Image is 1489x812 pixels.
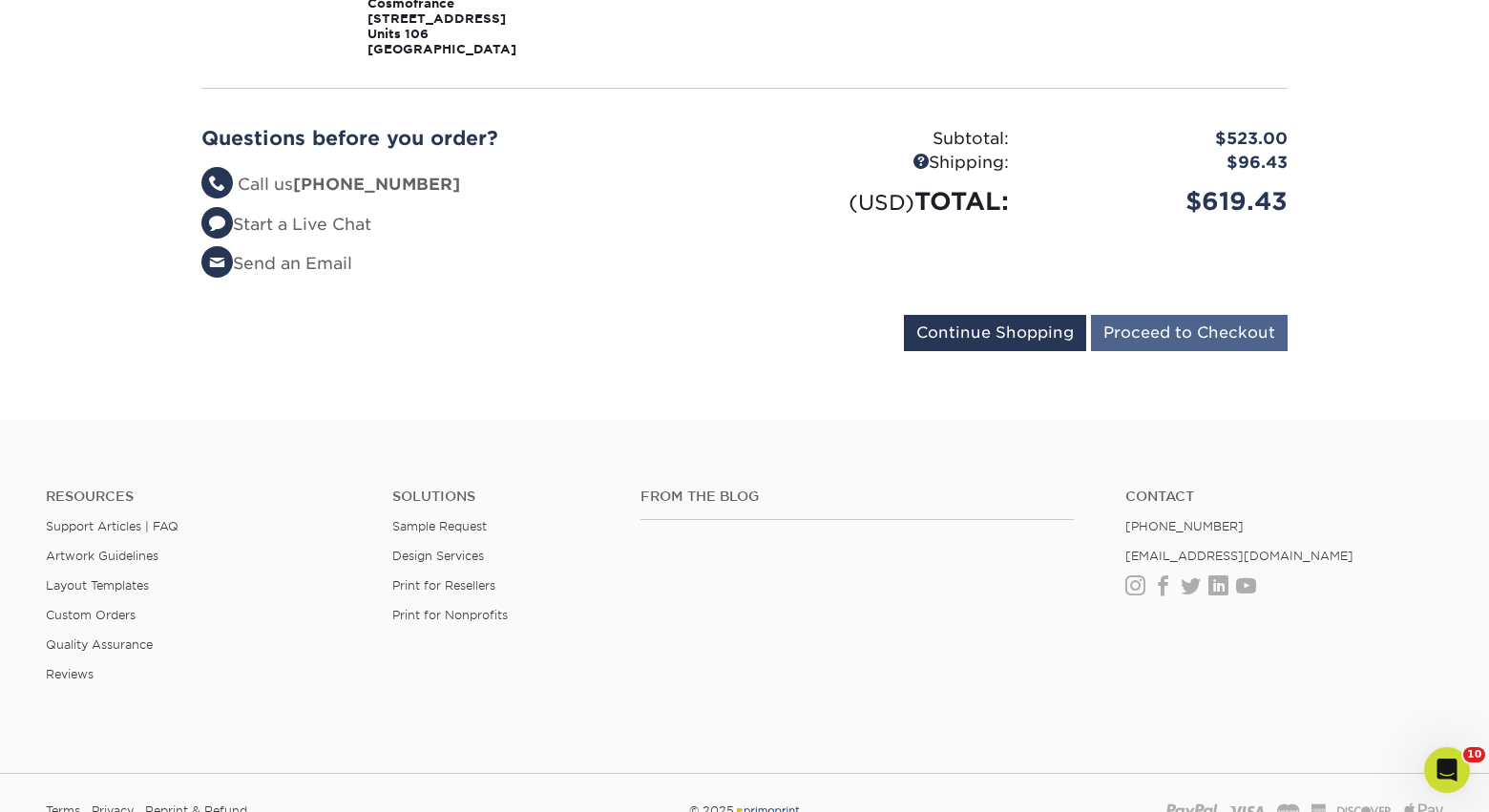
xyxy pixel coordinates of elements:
a: [EMAIL_ADDRESS][DOMAIN_NAME] [1125,549,1353,563]
input: Continue Shopping [904,315,1086,351]
div: $523.00 [1023,127,1302,152]
h4: From the Blog [640,489,1074,505]
h4: Solutions [392,489,611,505]
div: TOTAL: [744,183,1023,219]
a: Custom Orders [46,608,136,622]
a: Contact [1125,489,1443,505]
input: Proceed to Checkout [1091,315,1288,351]
a: [PHONE_NUMBER] [1125,519,1244,533]
div: $96.43 [1023,151,1302,176]
a: Support Articles | FAQ [46,519,178,533]
a: Print for Resellers [392,578,495,593]
a: Reviews [46,667,94,681]
h4: Resources [46,489,364,505]
a: Send an Email [201,254,352,273]
a: Design Services [392,549,484,563]
a: Print for Nonprofits [392,608,508,622]
a: Artwork Guidelines [46,549,158,563]
div: Subtotal: [744,127,1023,152]
a: Quality Assurance [46,637,153,652]
a: Start a Live Chat [201,215,371,234]
span: 10 [1463,747,1485,762]
iframe: Intercom live chat [1424,747,1470,793]
h2: Questions before you order? [201,127,730,150]
a: Layout Templates [46,578,149,593]
div: $619.43 [1023,183,1302,219]
li: Call us [201,173,730,198]
a: Sample Request [392,519,487,533]
strong: [PHONE_NUMBER] [293,175,460,194]
div: Shipping: [744,151,1023,176]
small: (USD) [849,190,914,215]
iframe: Google Customer Reviews [5,754,162,805]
